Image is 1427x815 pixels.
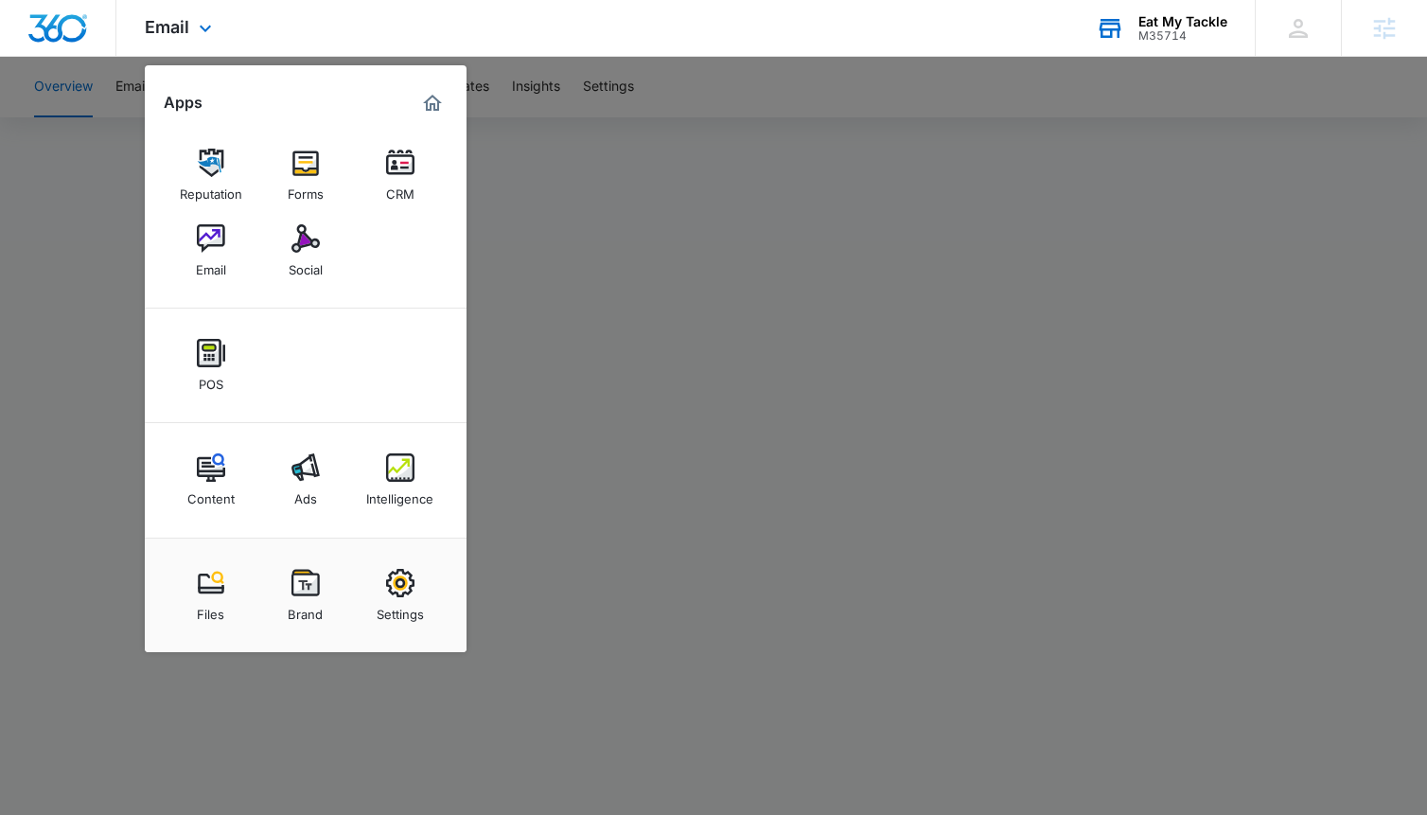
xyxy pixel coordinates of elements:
a: POS [175,329,247,401]
div: Intelligence [366,482,433,506]
a: Social [270,215,342,287]
a: CRM [364,139,436,211]
div: Content [187,482,235,506]
a: Brand [270,559,342,631]
a: Files [175,559,247,631]
a: Ads [270,444,342,516]
div: Forms [288,177,324,202]
div: Reputation [180,177,242,202]
a: Marketing 360® Dashboard [417,88,448,118]
a: Content [175,444,247,516]
a: Forms [270,139,342,211]
a: Reputation [175,139,247,211]
div: account name [1138,14,1227,29]
div: Files [197,597,224,622]
div: POS [199,367,223,392]
div: Ads [294,482,317,506]
a: Settings [364,559,436,631]
div: Brand [288,597,323,622]
div: Social [289,253,323,277]
h2: Apps [164,94,203,112]
a: Intelligence [364,444,436,516]
div: Email [196,253,226,277]
div: account id [1138,29,1227,43]
span: Email [145,17,189,37]
a: Email [175,215,247,287]
div: Settings [377,597,424,622]
div: CRM [386,177,414,202]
